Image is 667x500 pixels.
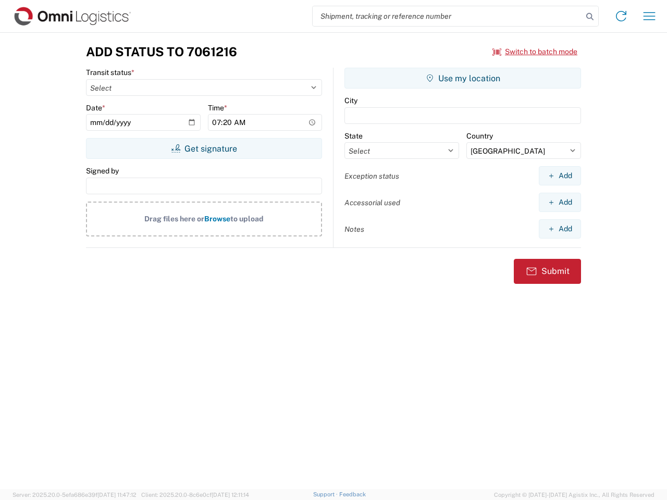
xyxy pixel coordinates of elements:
a: Support [313,491,339,497]
a: Feedback [339,491,366,497]
h3: Add Status to 7061216 [86,44,237,59]
button: Get signature [86,138,322,159]
span: Client: 2025.20.0-8c6e0cf [141,492,249,498]
label: Signed by [86,166,119,176]
span: Copyright © [DATE]-[DATE] Agistix Inc., All Rights Reserved [494,490,654,499]
span: [DATE] 11:47:12 [97,492,137,498]
span: Browse [204,215,230,223]
input: Shipment, tracking or reference number [313,6,583,26]
button: Switch to batch mode [492,43,577,60]
button: Use my location [344,68,581,89]
button: Submit [514,259,581,284]
label: Notes [344,224,364,234]
label: Time [208,103,227,113]
label: Date [86,103,105,113]
label: City [344,96,357,105]
button: Add [539,166,581,185]
span: to upload [230,215,264,223]
label: Accessorial used [344,198,400,207]
span: [DATE] 12:11:14 [212,492,249,498]
label: Country [466,131,493,141]
label: Exception status [344,171,399,181]
button: Add [539,219,581,239]
span: Drag files here or [144,215,204,223]
label: Transit status [86,68,134,77]
label: State [344,131,363,141]
span: Server: 2025.20.0-5efa686e39f [13,492,137,498]
button: Add [539,193,581,212]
